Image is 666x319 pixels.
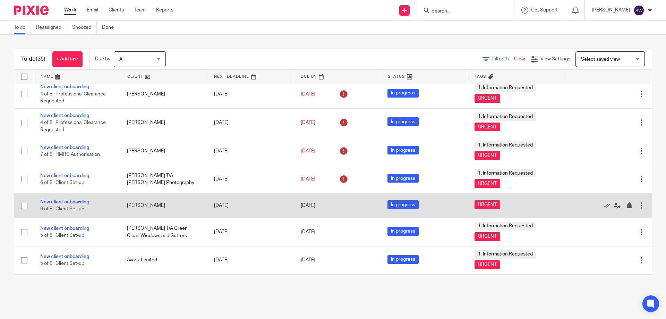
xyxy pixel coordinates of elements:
[475,232,500,241] span: URGENT
[475,123,500,131] span: URGENT
[301,120,315,125] span: [DATE]
[120,108,207,137] td: [PERSON_NAME]
[134,7,146,14] a: Team
[40,145,89,150] a: New client onboarding
[387,227,419,236] span: In progress
[475,141,536,149] span: 1. Information Requested
[40,113,89,118] a: New client onboarding
[40,207,84,212] span: 6 of 8 · Client Set-up
[387,200,419,209] span: In progress
[475,75,486,78] span: Tags
[301,230,315,235] span: [DATE]
[475,112,536,121] span: 1. Information Requested
[207,193,294,218] td: [DATE]
[120,80,207,108] td: [PERSON_NAME]
[475,169,536,177] span: 1. Information Requested
[40,120,106,132] span: 4 of 8 · Professional Clearance Requested
[301,203,315,208] span: [DATE]
[592,7,630,14] p: [PERSON_NAME]
[119,57,125,62] span: All
[301,177,315,182] span: [DATE]
[40,152,100,157] span: 7 of 8 · HMRC Authorisation
[475,260,500,269] span: URGENT
[120,137,207,165] td: [PERSON_NAME]
[475,84,536,92] span: 1. Information Requested
[64,7,76,14] a: Work
[72,21,97,34] a: Snoozed
[40,200,89,204] a: New client onboarding
[540,57,570,61] span: View Settings
[40,173,89,178] a: New client onboarding
[581,57,620,62] span: Select saved view
[14,21,31,34] a: To do
[120,165,207,193] td: [PERSON_NAME] T/A [PERSON_NAME] Photography
[475,179,500,188] span: URGENT
[475,200,500,209] span: URGENT
[40,226,89,231] a: New client onboarding
[301,92,315,96] span: [DATE]
[431,8,493,15] input: Search
[40,84,89,89] a: New client onboarding
[387,117,419,126] span: In progress
[207,246,294,274] td: [DATE]
[387,255,419,264] span: In progress
[52,51,83,67] a: + Add task
[109,7,124,14] a: Clients
[387,174,419,183] span: In progress
[207,80,294,108] td: [DATE]
[531,8,558,12] span: Get Support
[120,246,207,274] td: Avarix Limited
[40,233,84,238] span: 5 of 8 · Client Set-up
[475,151,500,160] span: URGENT
[40,92,106,104] span: 4 of 8 · Professional Clearance Requested
[503,57,509,61] span: (1)
[87,7,98,14] a: Email
[387,89,419,98] span: In progress
[207,165,294,193] td: [DATE]
[21,56,45,63] h1: To do
[40,254,89,259] a: New client onboarding
[387,146,419,154] span: In progress
[475,94,500,103] span: URGENT
[301,258,315,263] span: [DATE]
[14,6,49,15] img: Pixie
[120,218,207,246] td: [PERSON_NAME] T/A Green Clean Windows and Gutters
[207,137,294,165] td: [DATE]
[95,56,110,62] p: Due by
[40,180,84,185] span: 6 of 8 · Client Set-up
[475,222,536,230] span: 1. Information Requested
[603,202,614,209] a: Mark as done
[36,21,67,34] a: Reassigned
[301,149,315,153] span: [DATE]
[120,193,207,218] td: [PERSON_NAME]
[207,108,294,137] td: [DATE]
[207,218,294,246] td: [DATE]
[120,274,207,303] td: [PERSON_NAME]
[156,7,173,14] a: Reports
[475,250,536,259] span: 1. Information Requested
[492,57,514,61] span: Filter
[633,5,644,16] img: svg%3E
[514,57,526,61] a: Clear
[36,56,45,62] span: (35)
[102,21,119,34] a: Done
[207,274,294,303] td: [DATE]
[40,261,84,266] span: 5 of 8 · Client Set-up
